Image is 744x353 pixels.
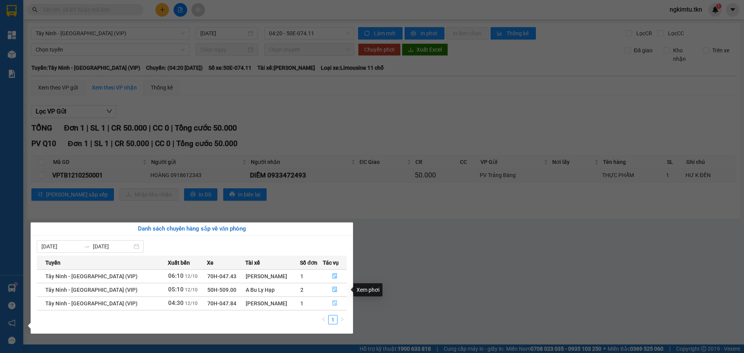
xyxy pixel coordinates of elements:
[323,284,346,296] button: file-done
[168,258,190,267] span: Xuất bến
[84,243,90,250] span: to
[41,242,81,251] input: Từ ngày
[246,272,300,281] div: [PERSON_NAME]
[93,242,132,251] input: Đến ngày
[45,300,138,307] span: Tây Ninh - [GEOGRAPHIC_DATA] (VIP)
[319,315,328,324] button: left
[246,286,300,294] div: A Bu Ly Hạp
[207,258,214,267] span: Xe
[185,301,198,306] span: 12/10
[45,287,138,293] span: Tây Ninh - [GEOGRAPHIC_DATA] (VIP)
[328,315,338,324] li: 1
[323,270,346,282] button: file-done
[332,273,338,279] span: file-done
[332,300,338,307] span: file-done
[300,287,303,293] span: 2
[207,273,236,279] span: 70H-047.43
[207,287,236,293] span: 50H-509.00
[207,300,236,307] span: 70H-047.84
[319,315,328,324] li: Previous Page
[168,300,184,307] span: 04:30
[245,258,260,267] span: Tài xế
[45,273,138,279] span: Tây Ninh - [GEOGRAPHIC_DATA] (VIP)
[300,258,317,267] span: Số đơn
[185,274,198,279] span: 12/10
[329,315,337,324] a: 1
[185,287,198,293] span: 12/10
[300,273,303,279] span: 1
[338,315,347,324] li: Next Page
[321,317,326,322] span: left
[323,297,346,310] button: file-done
[168,272,184,279] span: 06:10
[340,317,344,322] span: right
[45,258,60,267] span: Tuyến
[323,258,339,267] span: Tác vụ
[37,224,347,234] div: Danh sách chuyến hàng sắp về văn phòng
[338,315,347,324] button: right
[332,287,338,293] span: file-done
[168,286,184,293] span: 05:10
[300,300,303,307] span: 1
[246,299,300,308] div: [PERSON_NAME]
[84,243,90,250] span: swap-right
